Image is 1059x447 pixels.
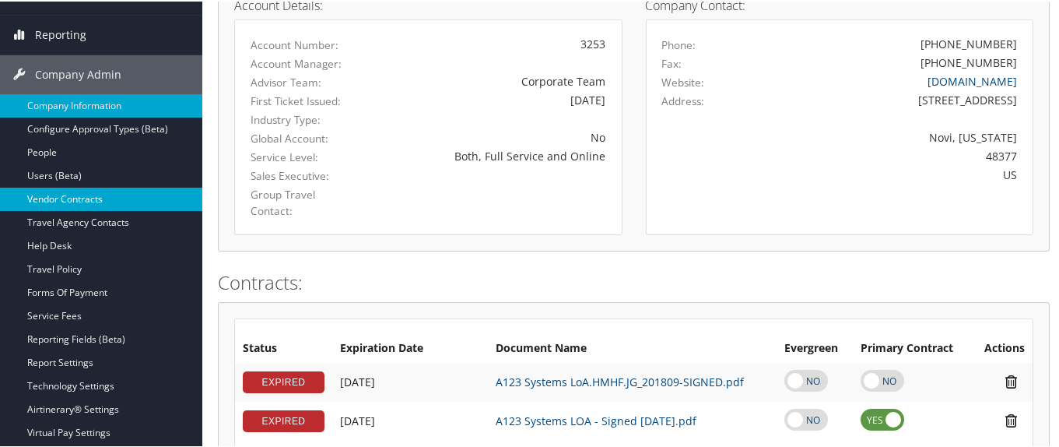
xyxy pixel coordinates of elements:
[756,146,1017,163] div: 48377
[340,413,480,427] div: Add/Edit Date
[35,54,121,93] span: Company Admin
[251,55,353,70] label: Account Manager:
[243,370,324,392] div: EXPIRED
[496,373,744,388] a: A123 Systems LoA.HMHF.JG_201809-SIGNED.pdf
[377,90,605,107] div: [DATE]
[340,412,375,427] span: [DATE]
[377,34,605,51] div: 3253
[235,333,332,361] th: Status
[756,165,1017,181] div: US
[251,73,353,89] label: Advisor Team:
[488,333,777,361] th: Document Name
[662,36,696,51] label: Phone:
[928,72,1017,87] a: [DOMAIN_NAME]
[998,411,1025,428] i: Remove Contract
[332,333,488,361] th: Expiration Date
[251,92,353,107] label: First Ticket Issued:
[377,128,605,144] div: No
[756,128,1017,144] div: Novi, [US_STATE]
[853,333,971,361] th: Primary Contract
[496,412,696,427] a: A123 Systems LOA - Signed [DATE].pdf
[251,129,353,145] label: Global Account:
[218,268,1050,294] h2: Contracts:
[777,333,852,361] th: Evergreen
[971,333,1033,361] th: Actions
[920,53,1017,69] div: [PHONE_NUMBER]
[377,72,605,88] div: Corporate Team
[35,14,86,53] span: Reporting
[662,55,682,70] label: Fax:
[662,73,705,89] label: Website:
[340,373,375,388] span: [DATE]
[920,34,1017,51] div: [PHONE_NUMBER]
[998,372,1025,389] i: Remove Contract
[340,374,480,388] div: Add/Edit Date
[251,185,353,217] label: Group Travel Contact:
[243,409,324,431] div: EXPIRED
[756,90,1017,107] div: [STREET_ADDRESS]
[662,92,705,107] label: Address:
[251,111,353,126] label: Industry Type:
[377,146,605,163] div: Both, Full Service and Online
[251,148,353,164] label: Service Level:
[251,167,353,182] label: Sales Executive:
[251,36,353,51] label: Account Number:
